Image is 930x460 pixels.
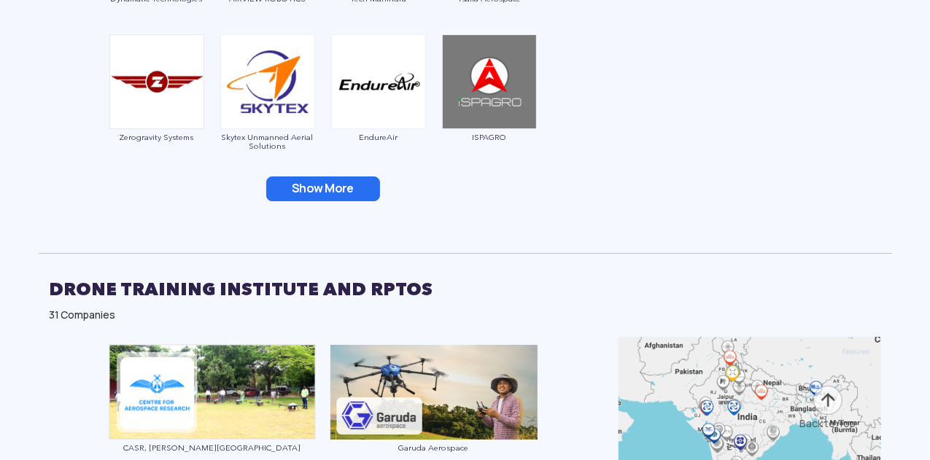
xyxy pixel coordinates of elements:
[330,133,427,141] span: EndureAir
[50,308,881,322] div: 31 Companies
[220,34,315,129] img: ic_skytex.png
[331,34,426,129] img: ic_endureair.png
[109,34,204,129] img: ic_zerogravity.png
[799,416,856,431] div: Back to Top
[330,385,538,452] a: Garuda Aerospace
[330,345,538,440] img: ic_garudarpto_eco.png
[442,34,537,129] img: ic_ispagro.png
[330,74,427,141] a: EndureAir
[330,443,538,452] span: Garuda Aerospace
[266,176,380,201] button: Show More
[109,133,205,141] span: Zerogravity Systems
[50,271,881,308] h2: DRONE TRAINING INSTITUTE AND RPTOS
[220,133,316,150] span: Skytex Unmanned Aerial Solutions
[441,133,538,141] span: ISPAGRO
[109,443,316,452] span: CASR, [PERSON_NAME][GEOGRAPHIC_DATA]
[109,74,205,141] a: Zerogravity Systems
[109,385,316,453] a: CASR, [PERSON_NAME][GEOGRAPHIC_DATA]
[812,384,844,416] img: ic_arrow-up.png
[109,344,316,440] img: ic_annauniversity_block.png
[220,74,316,150] a: Skytex Unmanned Aerial Solutions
